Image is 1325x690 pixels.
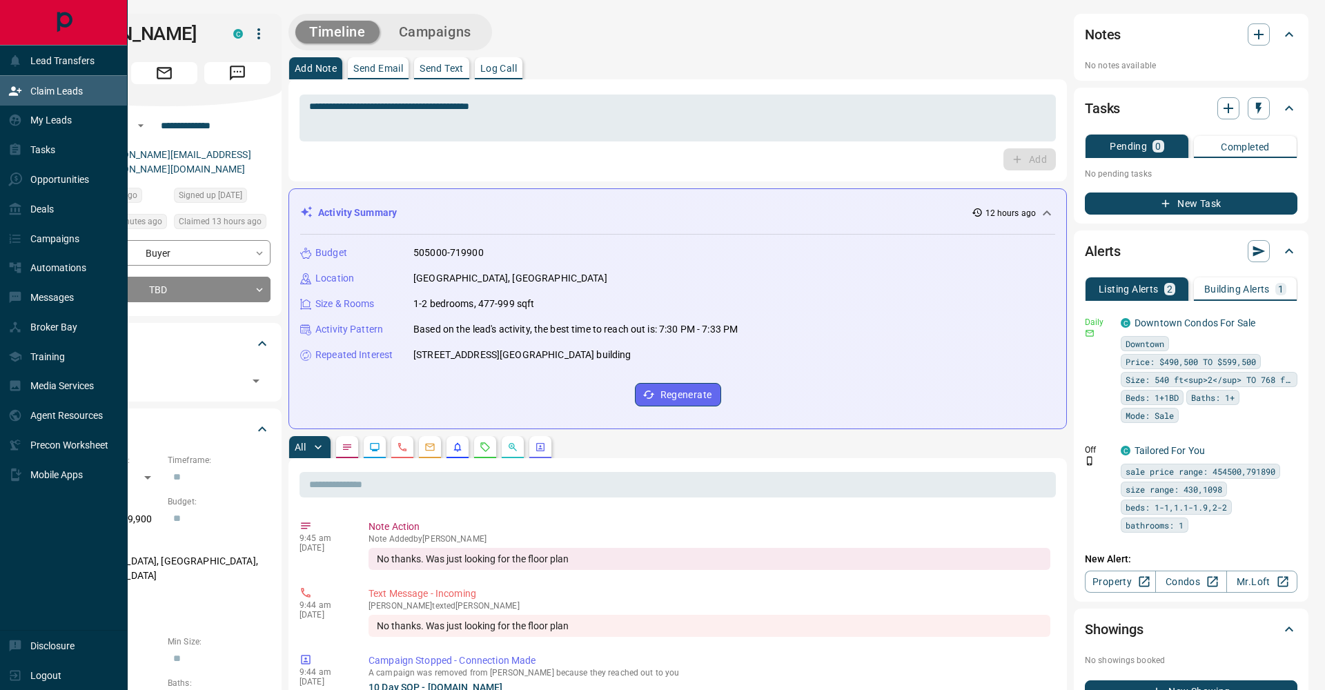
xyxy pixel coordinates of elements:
[1204,284,1270,294] p: Building Alerts
[413,322,738,337] p: Based on the lead's activity, the best time to reach out is: 7:30 PM - 7:33 PM
[1085,613,1297,646] div: Showings
[174,214,271,233] div: Tue Aug 12 2025
[300,543,348,553] p: [DATE]
[58,413,271,446] div: Criteria
[315,348,393,362] p: Repeated Interest
[58,23,213,45] h1: [PERSON_NAME]
[1099,284,1159,294] p: Listing Alerts
[1135,317,1255,328] a: Downtown Condos For Sale
[1085,164,1297,184] p: No pending tasks
[1126,482,1222,496] span: size range: 430,1098
[168,454,271,466] p: Timeframe:
[1155,571,1226,593] a: Condos
[58,240,271,266] div: Buyer
[1085,316,1112,328] p: Daily
[1126,518,1184,532] span: bathrooms: 1
[1085,23,1121,46] h2: Notes
[131,62,197,84] span: Email
[1085,240,1121,262] h2: Alerts
[480,63,517,73] p: Log Call
[385,21,485,43] button: Campaigns
[1085,456,1095,466] svg: Push Notification Only
[1085,97,1120,119] h2: Tasks
[420,63,464,73] p: Send Text
[246,371,266,391] button: Open
[233,29,243,39] div: condos.ca
[369,601,1050,611] p: [PERSON_NAME] texted [PERSON_NAME]
[1085,92,1297,125] div: Tasks
[1085,193,1297,215] button: New Task
[480,442,491,453] svg: Requests
[295,63,337,73] p: Add Note
[300,667,348,677] p: 9:44 am
[1126,408,1174,422] span: Mode: Sale
[1226,571,1297,593] a: Mr.Loft
[315,271,354,286] p: Location
[58,550,271,587] p: [GEOGRAPHIC_DATA], [GEOGRAPHIC_DATA], [GEOGRAPHIC_DATA]
[1085,444,1112,456] p: Off
[168,635,271,648] p: Min Size:
[179,215,262,228] span: Claimed 13 hours ago
[1121,446,1130,455] div: condos.ca
[58,327,271,360] div: Tags
[58,538,271,550] p: Areas Searched:
[1191,391,1235,404] span: Baths: 1+
[1085,552,1297,566] p: New Alert:
[535,442,546,453] svg: Agent Actions
[413,348,631,362] p: [STREET_ADDRESS][GEOGRAPHIC_DATA] building
[1085,328,1095,338] svg: Email
[1110,141,1147,151] p: Pending
[318,206,397,220] p: Activity Summary
[1085,235,1297,268] div: Alerts
[369,615,1050,637] div: No thanks. Was just looking for the floor plan
[353,63,403,73] p: Send Email
[413,297,534,311] p: 1-2 bedrooms, 477-999 sqft
[424,442,435,453] svg: Emails
[300,600,348,610] p: 9:44 am
[1167,284,1172,294] p: 2
[369,653,1050,668] p: Campaign Stopped - Connection Made
[369,520,1050,534] p: Note Action
[413,246,484,260] p: 505000-719900
[168,677,271,689] p: Baths:
[1126,500,1227,514] span: beds: 1-1,1.1-1.9,2-2
[204,62,271,84] span: Message
[397,442,408,453] svg: Calls
[132,117,149,134] button: Open
[369,534,1050,544] p: Note Added by [PERSON_NAME]
[507,442,518,453] svg: Opportunities
[1121,318,1130,328] div: condos.ca
[1085,18,1297,51] div: Notes
[452,442,463,453] svg: Listing Alerts
[1126,391,1179,404] span: Beds: 1+1BD
[300,533,348,543] p: 9:45 am
[1278,284,1284,294] p: 1
[300,610,348,620] p: [DATE]
[635,383,721,406] button: Regenerate
[295,21,380,43] button: Timeline
[58,277,271,302] div: TBD
[315,322,383,337] p: Activity Pattern
[1221,142,1270,152] p: Completed
[300,677,348,687] p: [DATE]
[1126,337,1164,351] span: Downtown
[168,495,271,508] p: Budget:
[1135,445,1205,456] a: Tailored For You
[1085,59,1297,72] p: No notes available
[1085,618,1144,640] h2: Showings
[985,207,1036,219] p: 12 hours ago
[342,442,353,453] svg: Notes
[369,548,1050,570] div: No thanks. Was just looking for the floor plan
[300,200,1055,226] div: Activity Summary12 hours ago
[179,188,242,202] span: Signed up [DATE]
[315,297,375,311] p: Size & Rooms
[1085,571,1156,593] a: Property
[369,442,380,453] svg: Lead Browsing Activity
[413,271,607,286] p: [GEOGRAPHIC_DATA], [GEOGRAPHIC_DATA]
[95,149,251,175] a: [PERSON_NAME][EMAIL_ADDRESS][PERSON_NAME][DOMAIN_NAME]
[58,594,271,607] p: Motivation:
[1126,464,1275,478] span: sale price range: 454500,791890
[1126,373,1293,386] span: Size: 540 ft<sup>2</sup> TO 768 ft<sup>2</sup>
[1126,355,1256,368] span: Price: $490,500 TO $599,500
[369,668,1050,678] p: A campaign was removed from [PERSON_NAME] because they reached out to you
